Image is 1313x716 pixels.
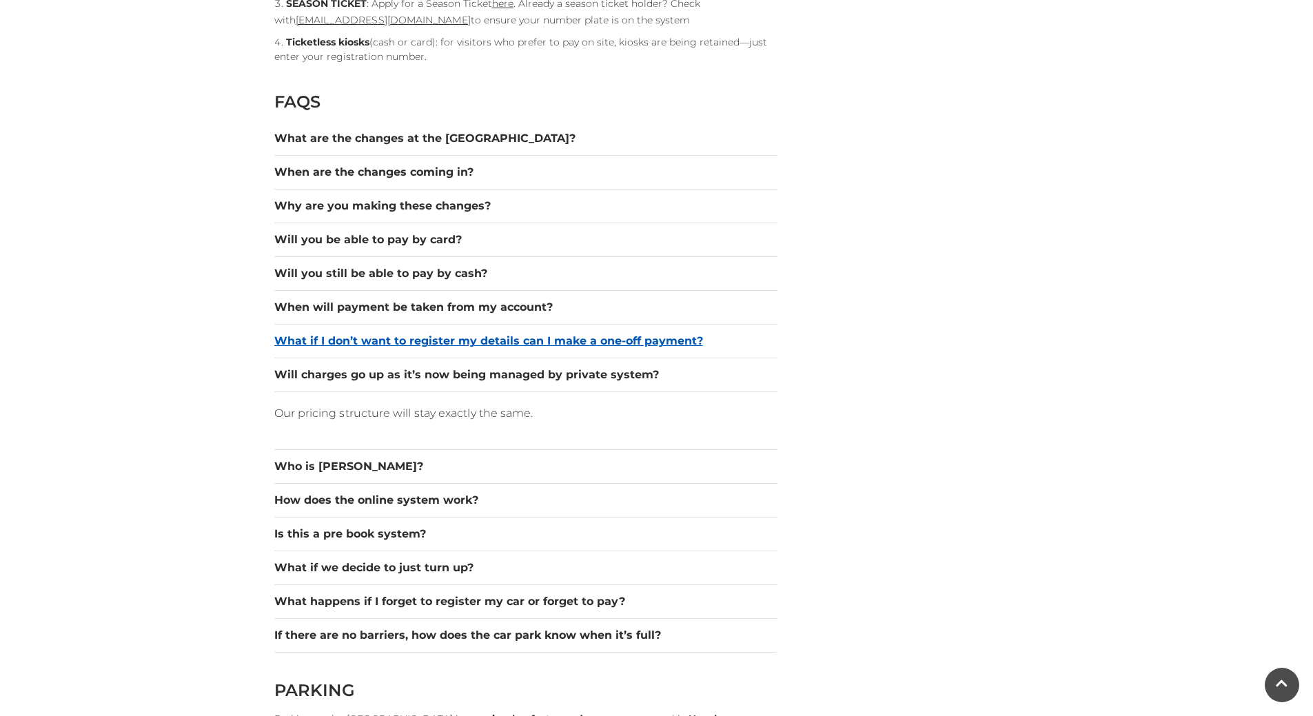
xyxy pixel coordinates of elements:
button: When will payment be taken from my account? [274,299,777,316]
button: Who is [PERSON_NAME]? [274,458,777,475]
li: (cash or card): for visitors who prefer to pay on site, kiosks are being retained—just enter your... [274,35,777,64]
button: Why are you making these changes? [274,198,777,214]
h2: FAQS [274,92,777,112]
button: What are the changes at the [GEOGRAPHIC_DATA]? [274,130,777,147]
h2: PARKING [274,680,777,700]
button: Will you be able to pay by card? [274,232,777,248]
button: How does the online system work? [274,492,777,509]
button: What happens if I forget to register my car or forget to pay? [274,593,777,610]
button: What if I don’t want to register my details can I make a one-off payment? [274,333,777,349]
button: Will charges go up as it’s now being managed by private system? [274,367,777,383]
button: Is this a pre book system? [274,526,777,542]
button: What if we decide to just turn up? [274,560,777,576]
button: When are the changes coming in? [274,164,777,181]
button: If there are no barriers, how does the car park know when it’s full? [274,627,777,644]
p: Our pricing structure will stay exactly the same. [274,405,777,422]
a: [EMAIL_ADDRESS][DOMAIN_NAME] [296,14,471,26]
strong: Ticketless kiosks [286,36,369,48]
button: Will you still be able to pay by cash? [274,265,777,282]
